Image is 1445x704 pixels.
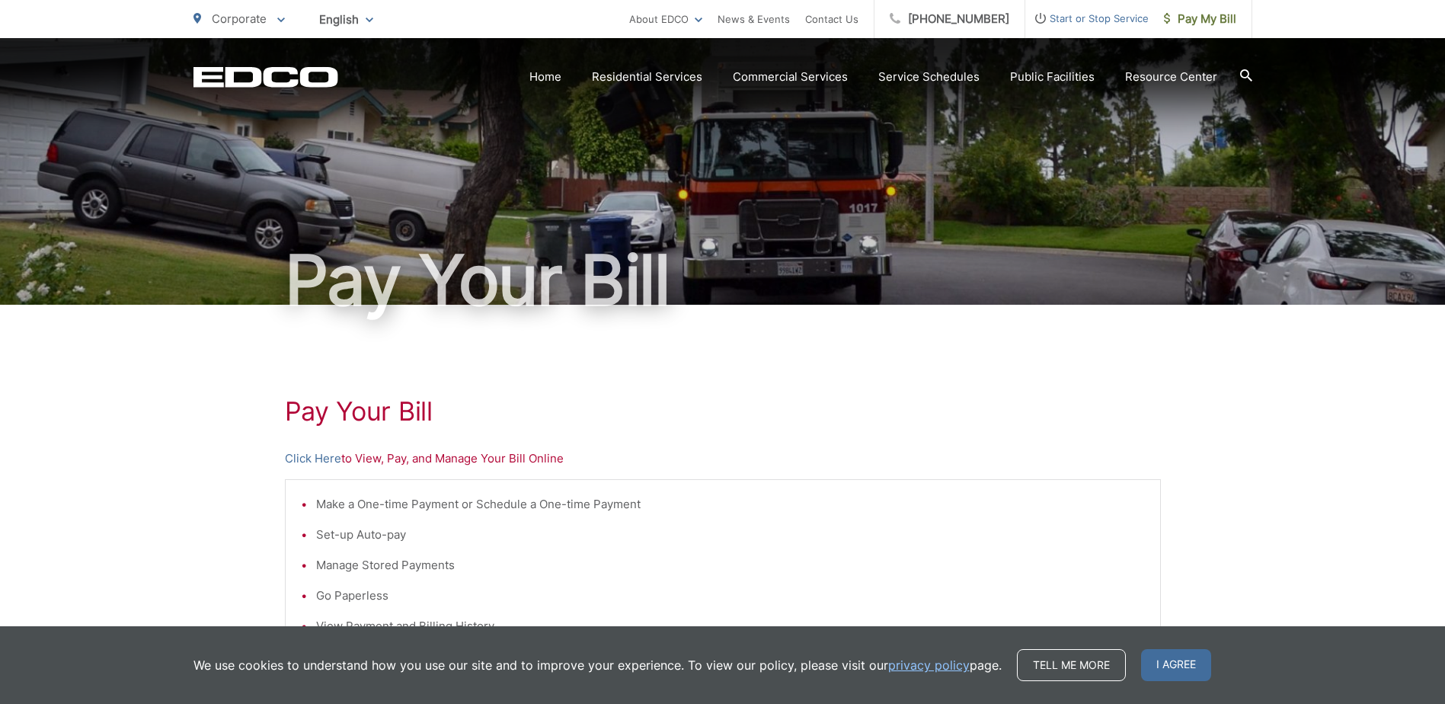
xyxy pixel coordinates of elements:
[592,68,702,86] a: Residential Services
[629,10,702,28] a: About EDCO
[308,6,385,33] span: English
[316,556,1145,574] li: Manage Stored Payments
[1010,68,1095,86] a: Public Facilities
[888,656,970,674] a: privacy policy
[212,11,267,26] span: Corporate
[193,242,1252,318] h1: Pay Your Bill
[529,68,561,86] a: Home
[285,450,341,468] a: Click Here
[1141,649,1211,681] span: I agree
[193,656,1002,674] p: We use cookies to understand how you use our site and to improve your experience. To view our pol...
[193,66,338,88] a: EDCD logo. Return to the homepage.
[285,396,1161,427] h1: Pay Your Bill
[316,587,1145,605] li: Go Paperless
[1017,649,1126,681] a: Tell me more
[1164,10,1236,28] span: Pay My Bill
[733,68,848,86] a: Commercial Services
[805,10,858,28] a: Contact Us
[285,450,1161,468] p: to View, Pay, and Manage Your Bill Online
[878,68,980,86] a: Service Schedules
[316,617,1145,635] li: View Payment and Billing History
[316,526,1145,544] li: Set-up Auto-pay
[1125,68,1217,86] a: Resource Center
[718,10,790,28] a: News & Events
[316,495,1145,514] li: Make a One-time Payment or Schedule a One-time Payment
